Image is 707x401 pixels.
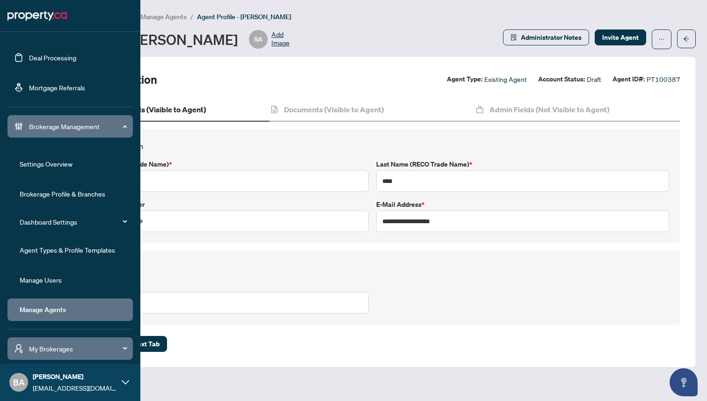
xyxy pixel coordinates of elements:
[75,159,369,169] label: First Name (RECO Trade Name)
[612,74,645,85] label: Agent ID#:
[538,74,585,85] label: Account Status:
[75,262,669,273] h4: Joining Profile
[125,336,167,352] button: Next Tab
[14,344,23,353] span: user-switch
[29,53,76,62] a: Deal Processing
[20,218,77,226] a: Dashboard Settings
[29,121,126,131] span: Brokerage Management
[587,74,601,85] span: Draft
[33,383,117,393] span: [EMAIL_ADDRESS][DOMAIN_NAME]
[595,29,646,45] button: Invite Agent
[75,281,369,291] label: Brokerage Agent Id
[140,13,187,21] span: Manage Agents
[49,30,290,49] div: Add Agent - [PERSON_NAME]
[75,140,669,152] h4: Contact Information
[602,30,639,45] span: Invite Agent
[20,190,105,198] a: Brokerage Profile & Branches
[29,343,126,354] span: My Brokerages
[20,276,62,284] a: Manage Users
[20,306,66,314] a: Manage Agents
[683,36,690,42] span: arrow-left
[20,160,73,168] a: Settings Overview
[447,74,482,85] label: Agent Type:
[647,74,680,85] span: PT100387
[197,13,291,21] span: Agent Profile - [PERSON_NAME]
[489,104,609,115] h4: Admin Fields (Not Visible to Agent)
[7,8,67,23] img: logo
[254,34,262,44] span: SA
[503,29,589,45] button: Administrator Notes
[78,104,206,115] h4: Agent Profile Fields (Visible to Agent)
[13,376,25,389] span: BA
[284,104,384,115] h4: Documents (Visible to Agent)
[29,83,85,92] a: Mortgage Referrals
[133,336,160,351] span: Next Tab
[376,159,670,169] label: Last Name (RECO Trade Name)
[658,36,665,43] span: ellipsis
[75,199,369,210] label: Primary Phone Number
[20,246,115,254] a: Agent Types & Profile Templates
[271,30,290,49] span: Add Image
[190,11,193,22] li: /
[484,74,527,85] span: Existing Agent
[670,368,698,396] button: Open asap
[376,199,670,210] label: E-mail Address
[510,34,517,41] span: solution
[521,30,582,45] span: Administrator Notes
[33,372,117,382] span: [PERSON_NAME]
